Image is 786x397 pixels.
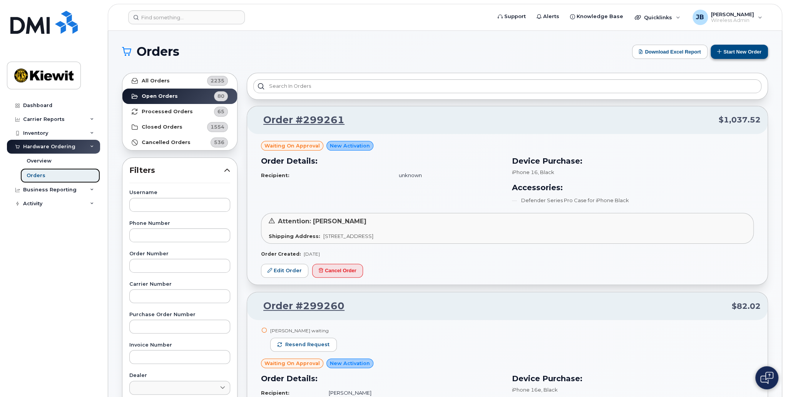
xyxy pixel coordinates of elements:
button: Resend request [270,338,337,352]
span: New Activation [330,142,370,149]
span: Orders [137,46,179,57]
a: Open Orders80 [122,89,237,104]
strong: All Orders [142,78,170,84]
h3: Device Purchase: [512,155,754,167]
strong: Closed Orders [142,124,182,130]
strong: Recipient: [261,390,289,396]
span: iPhone 16e [512,387,541,393]
a: Closed Orders1554 [122,119,237,135]
button: Cancel Order [312,264,363,278]
label: Carrier Number [129,282,230,287]
label: Order Number [129,251,230,256]
span: [STREET_ADDRESS] [323,233,373,239]
strong: Open Orders [142,93,178,99]
strong: Shipping Address: [269,233,320,239]
span: Filters [129,165,224,176]
span: $1,037.52 [719,114,761,126]
span: 80 [217,92,224,100]
span: New Activation [330,360,370,367]
button: Download Excel Report [632,45,707,59]
span: $82.02 [732,301,761,312]
h3: Device Purchase: [512,373,754,384]
span: 536 [214,139,224,146]
h3: Order Details: [261,155,503,167]
span: Resend request [285,341,329,348]
span: Waiting On Approval [264,142,320,149]
label: Invoice Number [129,343,230,348]
img: Open chat [760,372,773,384]
a: All Orders2235 [122,73,237,89]
td: unknown [392,169,503,182]
div: [PERSON_NAME] waiting [270,327,337,334]
span: , Black [541,387,558,393]
label: Username [129,190,230,195]
span: 65 [217,108,224,115]
a: Processed Orders65 [122,104,237,119]
span: Waiting On Approval [264,360,320,367]
span: 1554 [211,123,224,131]
strong: Recipient: [261,172,289,178]
span: 2235 [211,77,224,84]
strong: Order Created: [261,251,301,257]
a: Cancelled Orders536 [122,135,237,150]
label: Phone Number [129,221,230,226]
button: Start New Order [711,45,768,59]
li: Defender Series Pro Case for iPhone Black [512,197,754,204]
strong: Cancelled Orders [142,139,191,146]
span: iPhone 16 [512,169,538,175]
a: Order #299260 [254,299,345,313]
label: Purchase Order Number [129,312,230,317]
label: Dealer [129,373,230,378]
a: Order #299261 [254,113,345,127]
h3: Order Details: [261,373,503,384]
strong: Processed Orders [142,109,193,115]
span: , Black [538,169,554,175]
h3: Accessories: [512,182,754,193]
span: [DATE] [304,251,320,257]
input: Search in orders [253,79,761,93]
span: Attention: [PERSON_NAME] [278,218,366,225]
a: Edit Order [261,264,308,278]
